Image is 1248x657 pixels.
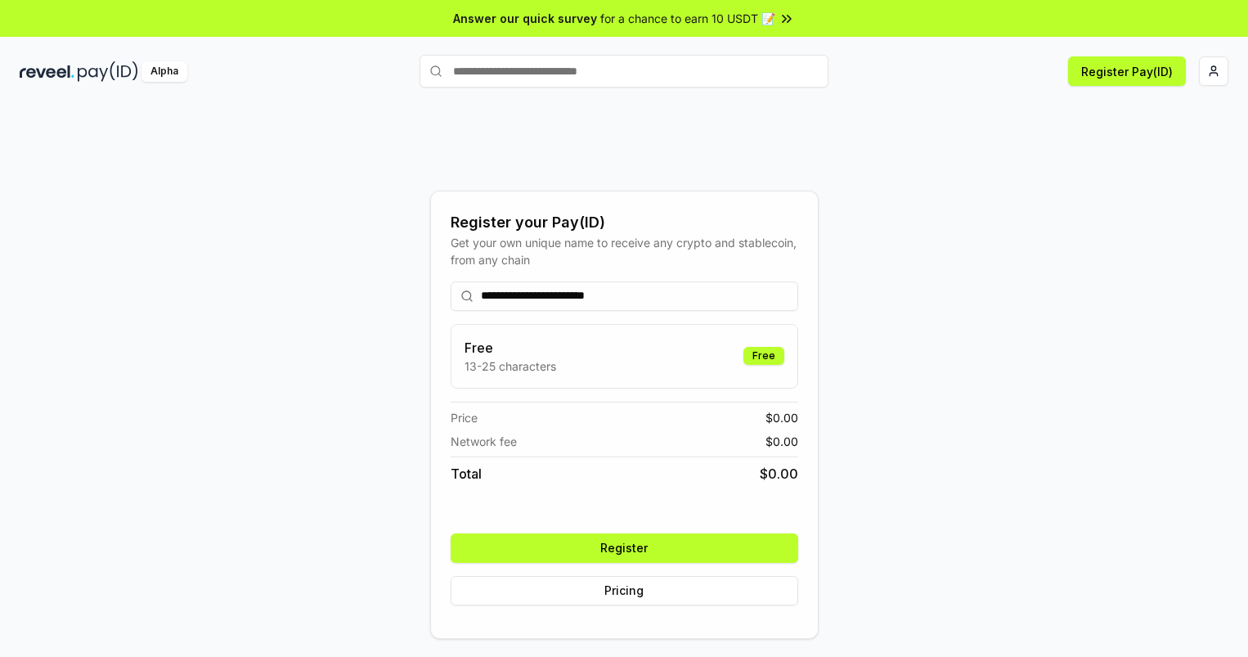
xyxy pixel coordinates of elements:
[451,234,798,268] div: Get your own unique name to receive any crypto and stablecoin, from any chain
[451,464,482,484] span: Total
[600,10,775,27] span: for a chance to earn 10 USDT 📝
[20,61,74,82] img: reveel_dark
[743,347,784,365] div: Free
[465,358,556,375] p: 13-25 characters
[451,409,478,426] span: Price
[465,338,556,358] h3: Free
[451,211,798,234] div: Register your Pay(ID)
[1068,56,1186,86] button: Register Pay(ID)
[451,576,798,605] button: Pricing
[760,464,798,484] span: $ 0.00
[765,433,798,450] span: $ 0.00
[78,61,138,82] img: pay_id
[453,10,597,27] span: Answer our quick survey
[141,61,187,82] div: Alpha
[451,433,517,450] span: Network fee
[765,409,798,426] span: $ 0.00
[451,533,798,563] button: Register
